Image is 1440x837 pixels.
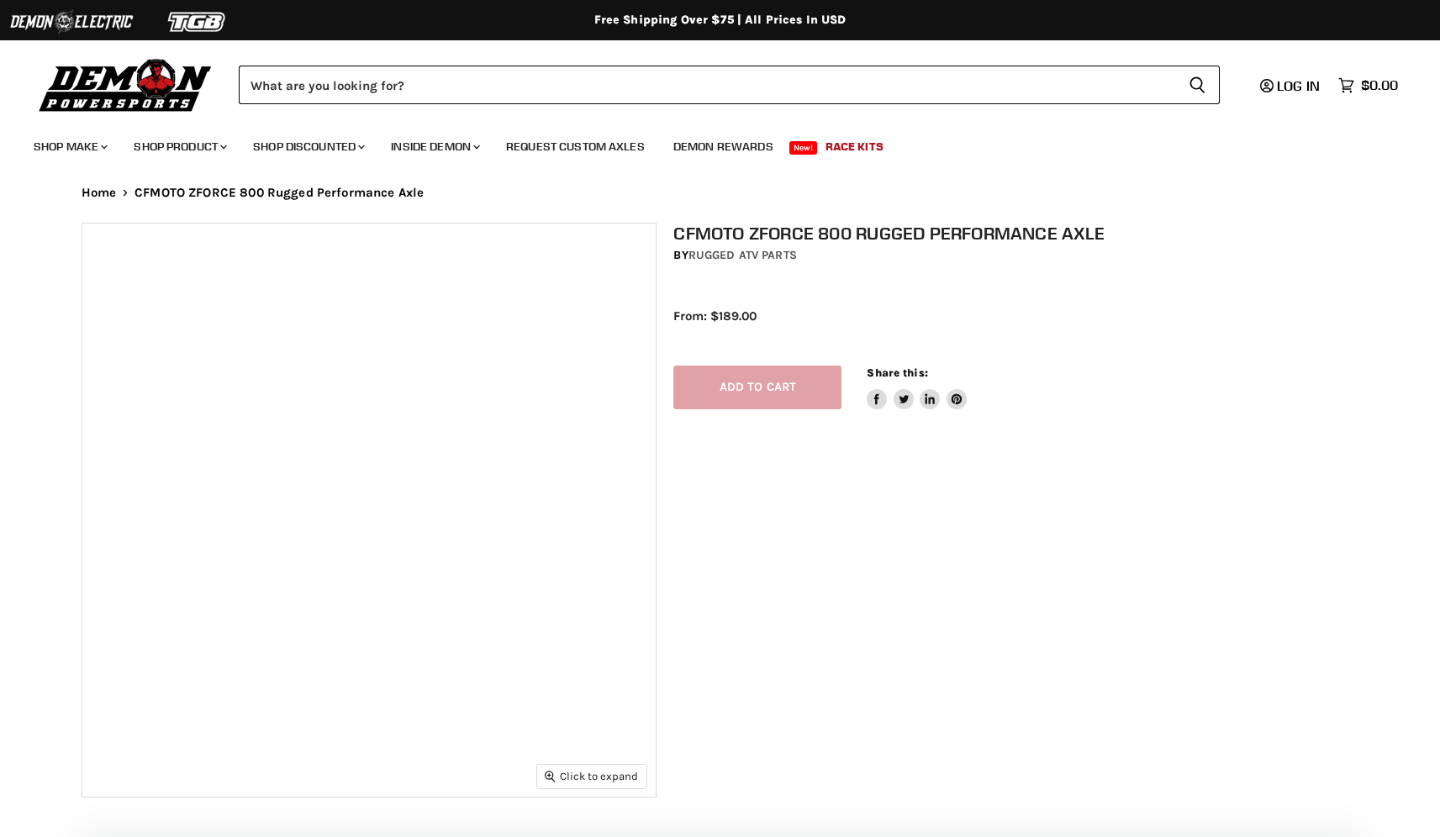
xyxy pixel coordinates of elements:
[135,6,261,38] img: TGB Logo 2
[673,246,1376,265] div: by
[21,123,1394,164] ul: Main menu
[48,13,1393,28] div: Free Shipping Over $75 | All Prices In USD
[82,186,117,200] a: Home
[493,129,657,164] a: Request Custom Axles
[21,129,118,164] a: Shop Make
[673,308,757,324] span: From: $189.00
[239,66,1175,104] input: Search
[240,129,375,164] a: Shop Discounted
[378,129,490,164] a: Inside Demon
[1253,78,1330,93] a: Log in
[135,186,424,200] span: CFMOTO ZFORCE 800 Rugged Performance Axle
[673,223,1376,244] h1: CFMOTO ZFORCE 800 Rugged Performance Axle
[545,770,638,782] span: Click to expand
[239,66,1220,104] form: Product
[1175,66,1220,104] button: Search
[1277,77,1320,94] span: Log in
[537,765,646,787] button: Click to expand
[661,129,786,164] a: Demon Rewards
[867,366,967,410] aside: Share this:
[813,129,896,164] a: Race Kits
[34,55,218,114] img: Demon Powersports
[789,141,818,155] span: New!
[121,129,237,164] a: Shop Product
[8,6,135,38] img: Demon Electric Logo 2
[688,248,797,262] a: Rugged ATV Parts
[1361,77,1398,93] span: $0.00
[48,186,1393,200] nav: Breadcrumbs
[867,366,927,379] span: Share this:
[1330,73,1406,97] a: $0.00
